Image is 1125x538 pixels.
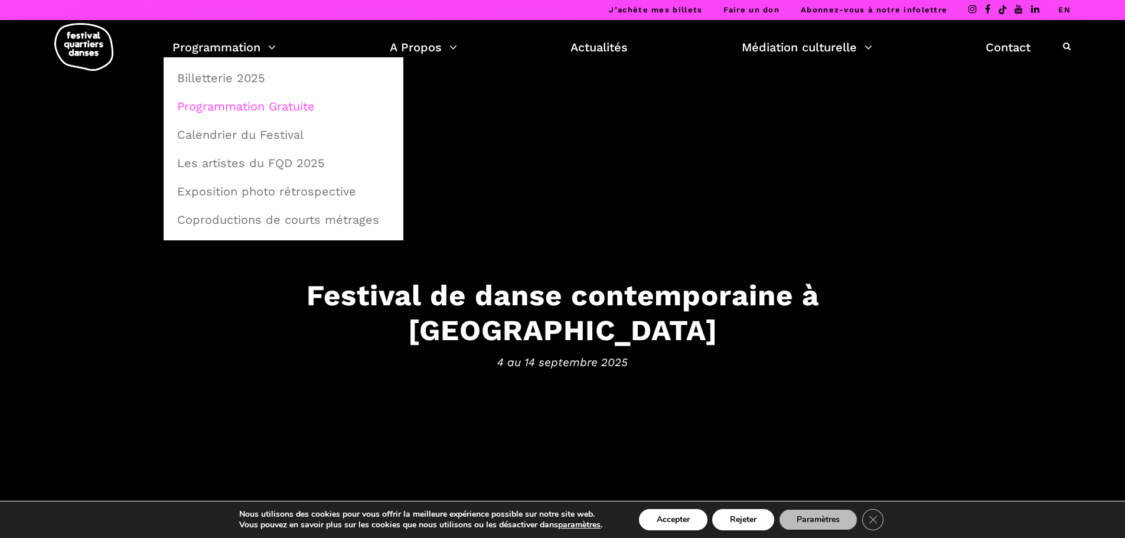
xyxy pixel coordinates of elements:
a: Abonnez-vous à notre infolettre [801,5,947,14]
a: Médiation culturelle [742,37,872,57]
button: Rejeter [712,509,774,530]
a: Billetterie 2025 [170,64,397,92]
a: Exposition photo rétrospective [170,178,397,205]
button: paramètres [558,520,601,530]
a: Programmation [172,37,276,57]
a: Faire un don [723,5,780,14]
a: Contact [986,37,1031,57]
span: 4 au 14 septembre 2025 [197,353,929,371]
button: Accepter [639,509,707,530]
h3: Festival de danse contemporaine à [GEOGRAPHIC_DATA] [197,278,929,348]
a: J’achète mes billets [609,5,702,14]
a: Calendrier du Festival [170,121,397,148]
a: Coproductions de courts métrages [170,206,397,233]
button: Close GDPR Cookie Banner [862,509,883,530]
button: Paramètres [779,509,857,530]
a: Programmation Gratuite [170,93,397,120]
p: Nous utilisons des cookies pour vous offrir la meilleure expérience possible sur notre site web. [239,509,602,520]
a: EN [1058,5,1071,14]
p: Vous pouvez en savoir plus sur les cookies que nous utilisons ou les désactiver dans . [239,520,602,530]
img: logo-fqd-med [54,23,113,71]
a: Actualités [570,37,628,57]
a: A Propos [390,37,457,57]
a: Les artistes du FQD 2025 [170,149,397,177]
